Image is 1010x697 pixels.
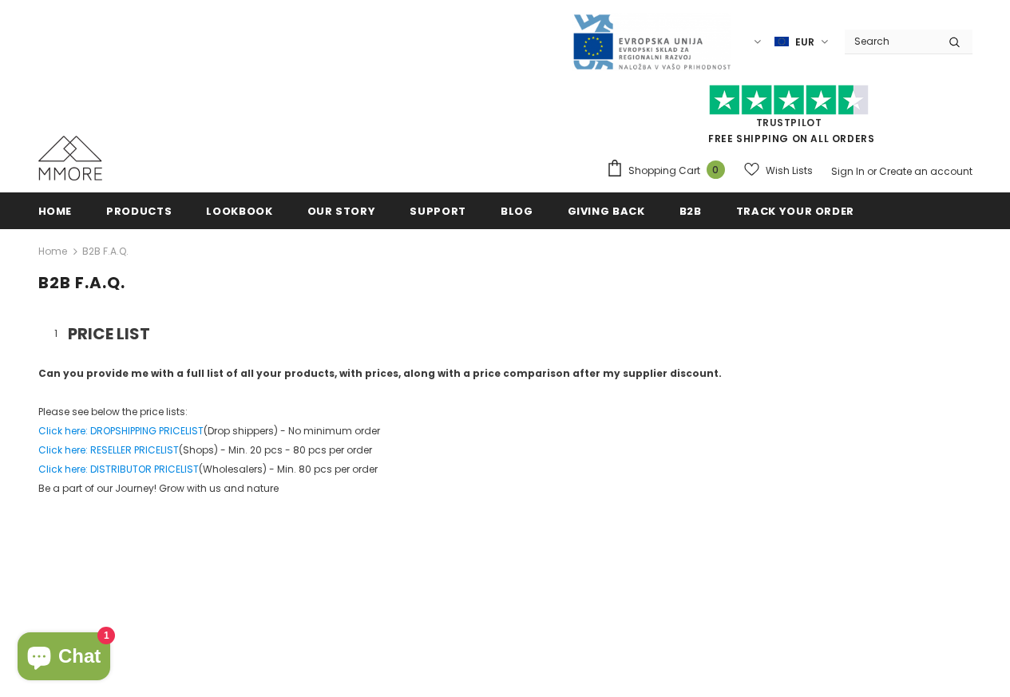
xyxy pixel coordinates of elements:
[38,366,722,380] strong: Can you provide me with a full list of all your products, with prices, along with a price compari...
[410,192,466,228] a: support
[13,632,115,684] inbox-online-store-chat: Shopify online store chat
[845,30,937,53] input: Search Site
[38,204,73,219] span: Home
[606,159,733,183] a: Shopping Cart 0
[82,242,129,261] span: B2B F.A.Q.
[867,164,877,178] span: or
[307,204,376,219] span: Our Story
[206,192,272,228] a: Lookbook
[38,443,179,457] a: Click here: RESELLER PRICELIST
[38,192,73,228] a: Home
[831,164,865,178] a: Sign In
[38,136,102,180] img: MMORE Cases
[756,116,822,129] a: Trustpilot
[38,271,125,294] span: B2B F.A.Q.
[606,92,972,145] span: FREE SHIPPING ON ALL ORDERS
[38,242,67,261] a: Home
[744,156,813,184] a: Wish Lists
[679,192,702,228] a: B2B
[795,34,814,50] span: EUR
[410,204,466,219] span: support
[38,462,199,476] a: Click here: DISTRIBUTOR PRICELIST
[54,324,972,344] h3: PRICE LIST
[707,160,725,179] span: 0
[736,192,854,228] a: Track your order
[501,192,533,228] a: Blog
[501,204,533,219] span: Blog
[766,163,813,179] span: Wish Lists
[572,34,731,48] a: Javni Razpis
[572,13,731,71] img: Javni Razpis
[106,204,172,219] span: Products
[879,164,972,178] a: Create an account
[38,402,972,498] p: Please see below the price lists: (Drop shippers) - No minimum order (Shops) - Min. 20 pcs - 80 p...
[568,192,645,228] a: Giving back
[709,85,869,116] img: Trust Pilot Stars
[568,204,645,219] span: Giving back
[106,192,172,228] a: Products
[736,204,854,219] span: Track your order
[206,204,272,219] span: Lookbook
[307,192,376,228] a: Our Story
[679,204,702,219] span: B2B
[38,424,204,438] a: Click here: DROPSHIPPING PRICELIST
[628,163,700,179] span: Shopping Cart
